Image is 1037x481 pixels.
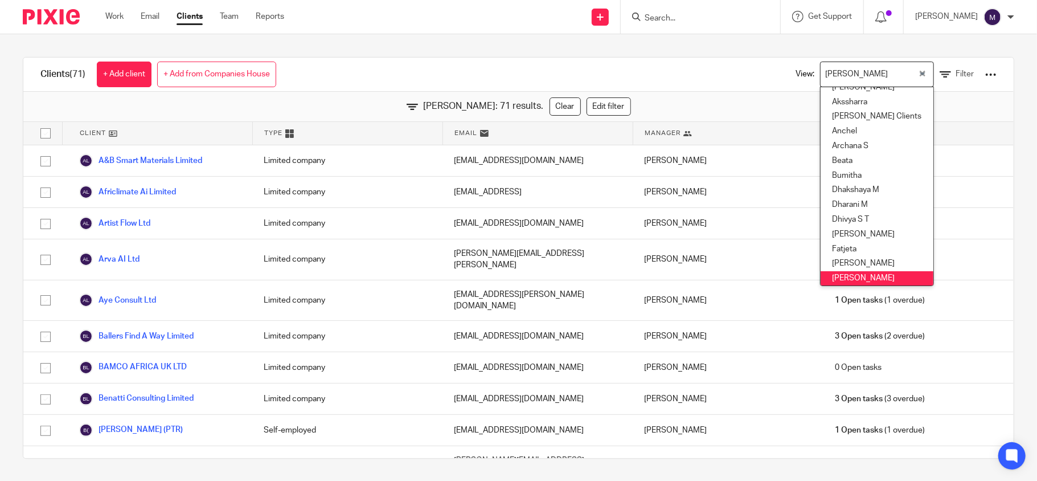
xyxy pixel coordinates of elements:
div: [PERSON_NAME] [633,145,823,176]
span: 3 Open tasks [835,393,883,405]
input: Select all [35,123,56,144]
a: Reports [256,11,284,22]
a: Ballers Find A Way Limited [79,329,194,343]
div: Limited company [252,177,442,207]
a: Edit filter [587,97,631,116]
span: Type [264,128,282,138]
span: Filter [956,70,974,78]
img: svg%3E [79,294,93,307]
span: (5 overdue) [835,155,925,166]
div: Limited company [252,280,442,321]
div: [EMAIL_ADDRESS][DOMAIN_NAME] [442,321,633,352]
span: 1 Open tasks [835,425,883,436]
div: [PERSON_NAME] [633,208,823,239]
img: svg%3E [79,154,93,168]
a: Work [105,11,124,22]
span: (1 overdue) [835,218,925,229]
span: Task Status [835,128,885,138]
span: 0 Open tasks [835,362,882,373]
a: + Add client [97,62,151,87]
img: svg%3E [79,423,93,437]
span: [PERSON_NAME]: 71 results. [424,100,544,113]
input: Search for option [892,64,917,84]
span: 1 Open tasks [835,295,883,306]
div: Limited company [252,208,442,239]
a: Artist Flow Ltd [79,217,150,230]
span: (1 overdue) [835,295,925,306]
div: Limited company [252,321,442,352]
span: [PERSON_NAME] [823,64,891,84]
span: Get Support [808,13,852,21]
span: (3 overdue) [835,393,925,405]
div: [PERSON_NAME] [633,384,823,414]
div: [EMAIL_ADDRESS][DOMAIN_NAME] [442,352,633,383]
div: [PERSON_NAME] [633,415,823,446]
div: [EMAIL_ADDRESS][PERSON_NAME][DOMAIN_NAME] [442,280,633,321]
span: Client [80,128,106,138]
span: 5 Open tasks [835,155,883,166]
a: Aye Consult Ltd [79,294,156,307]
span: (2 overdue) [835,331,925,342]
span: (3 overdue) [835,254,925,265]
div: [PERSON_NAME] [633,321,823,352]
div: [PERSON_NAME] [633,280,823,321]
span: (71) [69,70,85,79]
div: Self-employed [252,415,442,446]
a: + Add from Companies House [157,62,276,87]
div: [EMAIL_ADDRESS][DOMAIN_NAME] [442,384,633,414]
a: BAMCO AFRICA UK LTD [79,361,187,374]
div: Limited company [252,384,442,414]
button: Clear Selected [920,70,925,79]
div: Limited company [252,352,442,383]
input: Search [643,14,746,24]
a: Benatti Consulting Limited [79,392,194,406]
div: [PERSON_NAME][EMAIL_ADDRESS][PERSON_NAME] [442,239,633,280]
a: Clear [550,97,581,116]
div: [EMAIL_ADDRESS][DOMAIN_NAME] [442,145,633,176]
a: Arva AI Ltd [79,252,140,266]
span: 0 Open tasks [835,186,882,198]
div: [PERSON_NAME] [633,177,823,207]
div: Limited company [252,145,442,176]
a: Clients [177,11,203,22]
a: A&B Smart Materials Limited [79,154,202,168]
div: [EMAIL_ADDRESS] [442,177,633,207]
img: svg%3E [79,329,93,343]
div: [PERSON_NAME] [633,352,823,383]
a: Team [220,11,239,22]
img: svg%3E [79,252,93,266]
p: [PERSON_NAME] [915,11,978,22]
div: View: [778,58,997,91]
div: [EMAIL_ADDRESS][DOMAIN_NAME] [442,415,633,446]
div: [EMAIL_ADDRESS][DOMAIN_NAME] [442,208,633,239]
span: Manager [645,128,681,138]
a: Email [141,11,159,22]
div: Search for option [820,62,934,87]
img: svg%3E [79,392,93,406]
a: [PERSON_NAME] (PTR) [79,423,183,437]
span: 2 Open tasks [835,218,883,229]
span: 3 Open tasks [835,331,883,342]
img: svg%3E [79,217,93,230]
img: Pixie [23,9,80,25]
span: 3 Open tasks [835,254,883,265]
a: Africlimate Ai Limited [79,185,176,199]
h1: Clients [40,68,85,80]
span: Email [454,128,477,138]
div: Limited company [252,239,442,280]
span: (1 overdue) [835,425,925,436]
img: svg%3E [79,185,93,199]
div: [PERSON_NAME] [633,239,823,280]
img: svg%3E [79,361,93,374]
img: svg%3E [983,8,1002,26]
